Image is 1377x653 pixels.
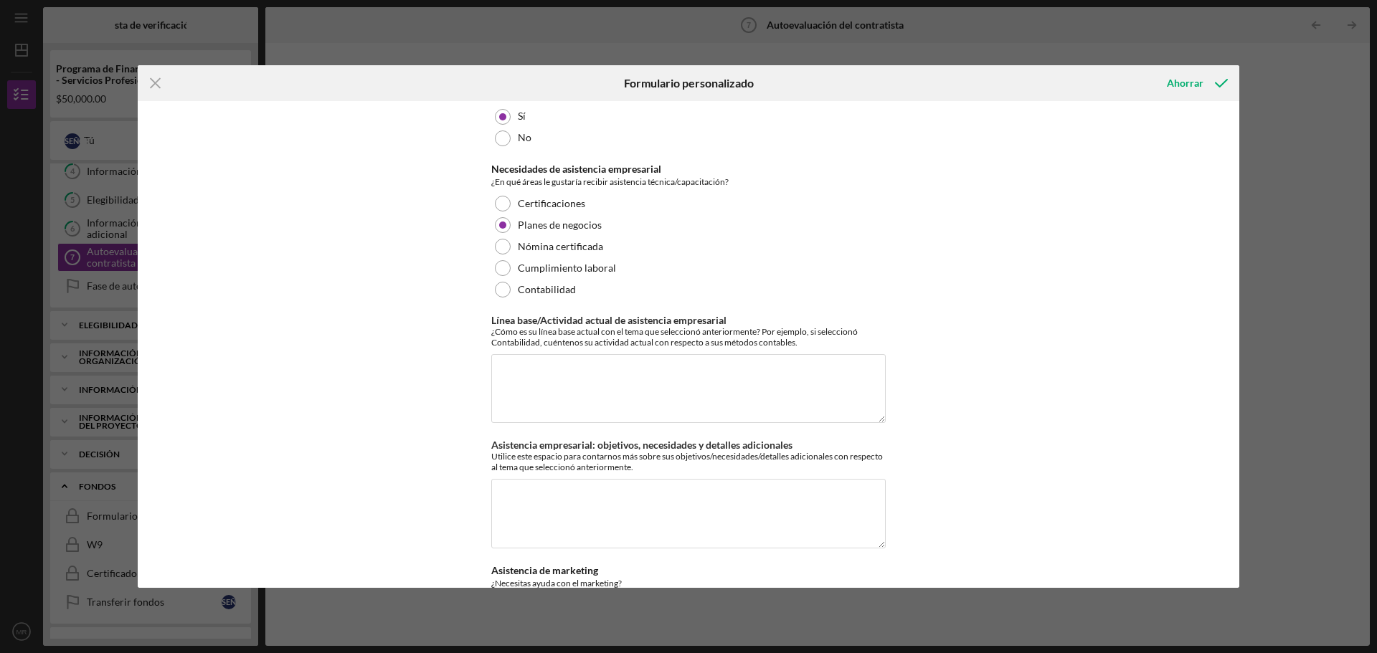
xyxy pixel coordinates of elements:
[491,439,792,451] font: Asistencia empresarial: objetivos, necesidades y detalles adicionales
[1153,69,1239,97] button: Ahorrar
[518,262,616,274] font: Cumplimiento laboral
[518,283,576,295] font: Contabilidad
[518,219,602,231] font: Planes de negocios
[518,110,526,122] font: Sí
[491,163,661,175] font: Necesidades de asistencia empresarial
[491,176,729,187] font: ¿En qué áreas le gustaría recibir asistencia técnica/capacitación?
[491,326,859,348] font: ¿Cómo es su línea base actual con el tema que seleccionó anteriormente? Por ejemplo, si seleccion...
[518,240,603,252] font: Nómina certificada
[518,131,531,143] font: No
[491,314,727,326] font: Línea base/Actividad actual de asistencia empresarial
[518,197,585,209] font: Certificaciones
[491,578,622,588] font: ¿Necesitas ayuda con el marketing?
[491,564,598,576] font: Asistencia de marketing
[1167,77,1203,89] font: Ahorrar
[624,76,754,90] font: Formulario personalizado
[491,451,884,472] font: Utilice este espacio para contarnos más sobre sus objetivos/necesidades/detalles adicionales con ...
